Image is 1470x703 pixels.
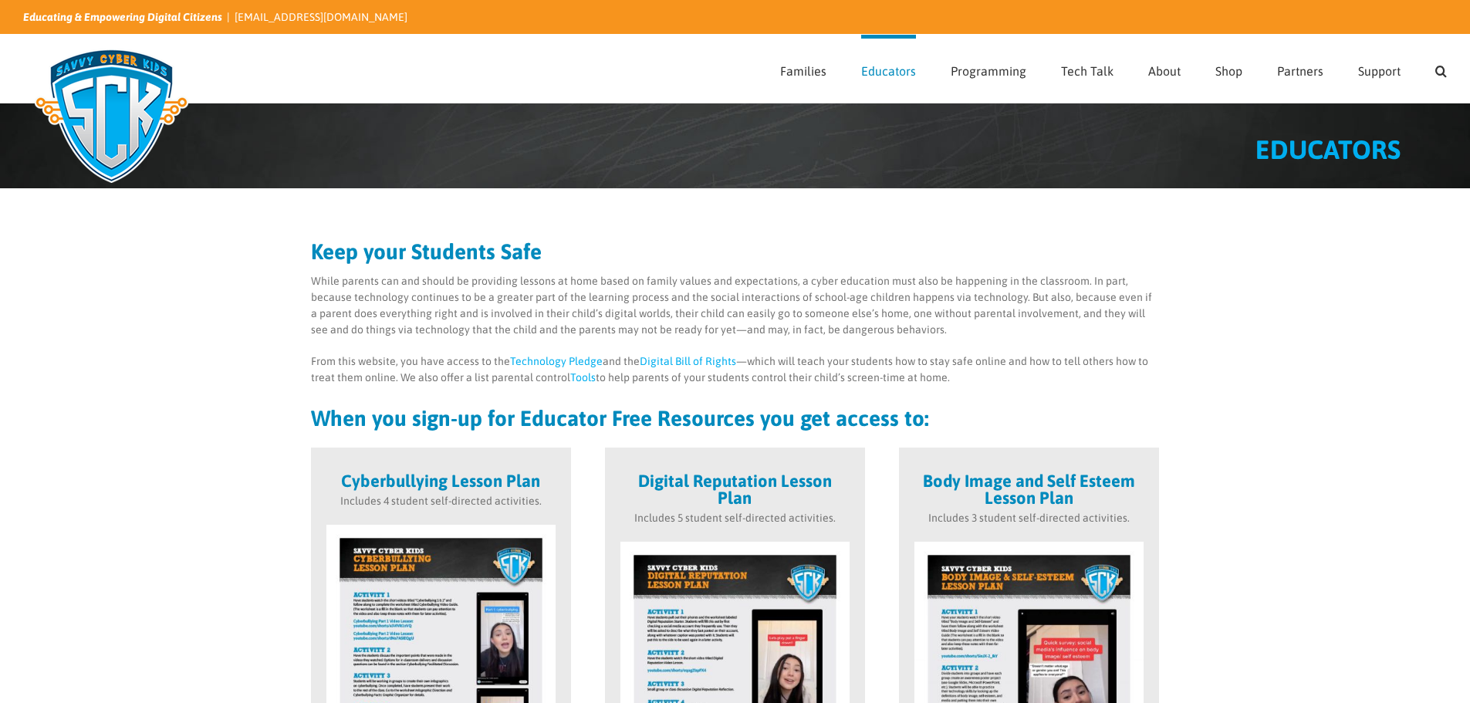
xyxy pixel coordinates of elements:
[1148,65,1181,77] span: About
[1061,65,1113,77] span: Tech Talk
[1255,134,1401,164] span: EDUCATORS
[311,407,1160,429] h2: When you sign-up for Educator Free Resources you get access to:
[1358,65,1401,77] span: Support
[326,493,556,509] p: Includes 4 student self-directed activities.
[640,355,736,367] a: Digital Bill of Rights
[861,35,916,103] a: Educators
[23,39,200,193] img: Savvy Cyber Kids Logo
[311,273,1160,338] p: While parents can and should be providing lessons at home based on family values and expectations...
[861,65,916,77] span: Educators
[780,35,1447,103] nav: Main Menu
[1061,35,1113,103] a: Tech Talk
[951,65,1026,77] span: Programming
[638,471,832,508] strong: Digital Reputation Lesson Plan
[311,241,1160,262] h2: Keep your Students Safe
[341,471,540,491] strong: Cyberbullying Lesson Plan
[1148,35,1181,103] a: About
[23,11,222,23] i: Educating & Empowering Digital Citizens
[1358,35,1401,103] a: Support
[311,353,1160,386] p: From this website, you have access to the and the —which will teach your students how to stay saf...
[951,35,1026,103] a: Programming
[914,510,1144,526] p: Includes 3 student self-directed activities.
[780,65,826,77] span: Families
[570,371,596,384] a: Tools
[510,355,603,367] a: Technology Pledge
[1215,65,1242,77] span: Shop
[620,510,850,526] p: Includes 5 student self-directed activities.
[1435,35,1447,103] a: Search
[780,35,826,103] a: Families
[1277,65,1323,77] span: Partners
[923,471,1135,508] strong: Body Image and Self Esteem Lesson Plan
[1215,35,1242,103] a: Shop
[235,11,407,23] a: [EMAIL_ADDRESS][DOMAIN_NAME]
[1277,35,1323,103] a: Partners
